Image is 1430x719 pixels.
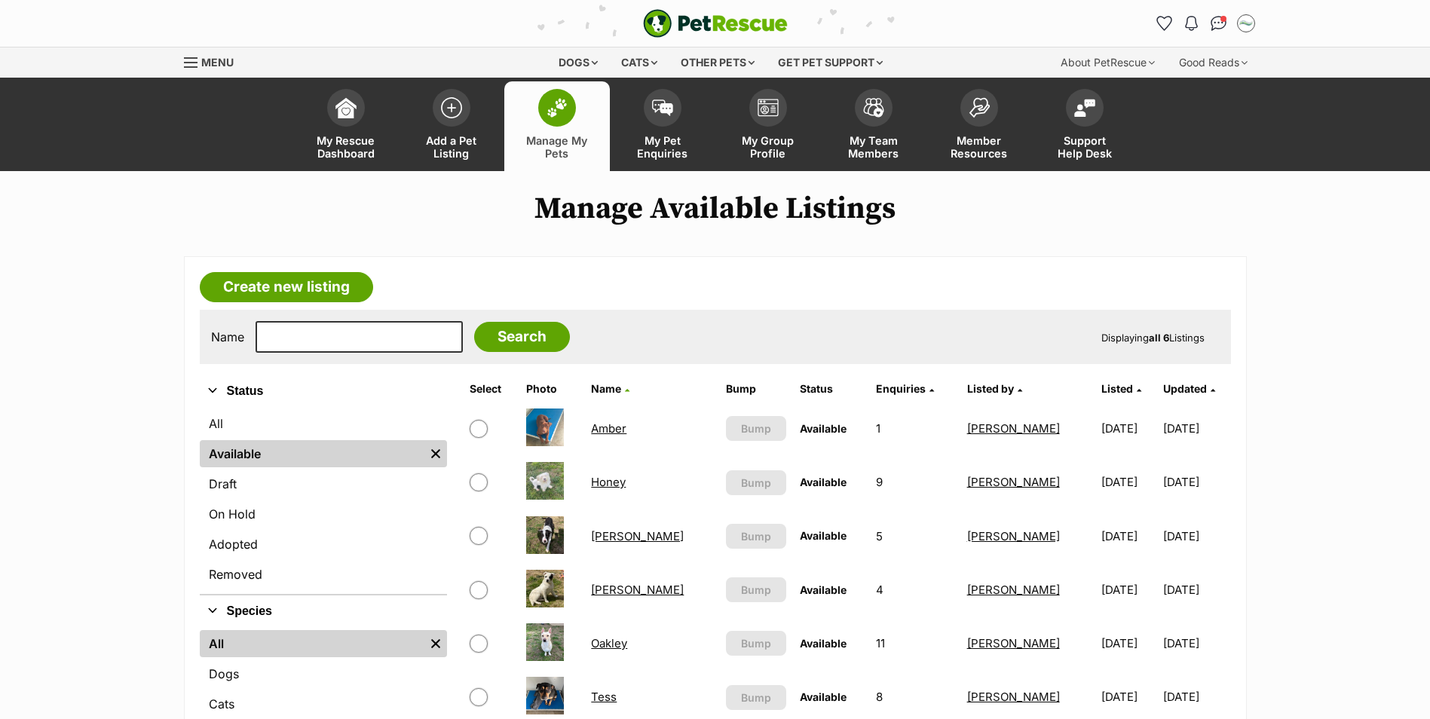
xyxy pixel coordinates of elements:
[335,97,357,118] img: dashboard-icon-eb2f2d2d3e046f16d808141f083e7271f6b2e854fb5c12c21221c1fb7104beca.svg
[821,81,926,171] a: My Team Members
[1163,382,1215,395] a: Updated
[424,440,447,467] a: Remove filter
[200,272,373,302] a: Create new listing
[1234,11,1258,35] button: My account
[293,81,399,171] a: My Rescue Dashboard
[1211,16,1226,31] img: chat-41dd97257d64d25036548639549fe6c8038ab92f7586957e7f3b1b290dea8141.svg
[1032,81,1138,171] a: Support Help Desk
[967,421,1060,436] a: [PERSON_NAME]
[504,81,610,171] a: Manage My Pets
[967,529,1060,543] a: [PERSON_NAME]
[926,81,1032,171] a: Member Resources
[726,631,787,656] button: Bump
[734,134,802,160] span: My Group Profile
[967,690,1060,704] a: [PERSON_NAME]
[643,9,788,38] img: logo-e224e6f780fb5917bec1dbf3a21bbac754714ae5b6737aabdf751b685950b380.svg
[1095,456,1162,508] td: [DATE]
[1163,510,1229,562] td: [DATE]
[1153,11,1177,35] a: Favourites
[863,98,884,118] img: team-members-icon-5396bd8760b3fe7c0b43da4ab00e1e3bb1a5d9ba89233759b79545d2d3fc5d0d.svg
[200,470,447,497] a: Draft
[418,134,485,160] span: Add a Pet Listing
[726,577,787,602] button: Bump
[200,690,447,717] a: Cats
[800,476,847,488] span: Available
[840,134,908,160] span: My Team Members
[211,330,244,344] label: Name
[1149,332,1169,344] strong: all 6
[967,382,1014,395] span: Listed by
[591,583,684,597] a: [PERSON_NAME]
[652,99,673,116] img: pet-enquiries-icon-7e3ad2cf08bfb03b45e93fb7055b45f3efa6380592205ae92323e6603595dc1f.svg
[800,529,847,542] span: Available
[741,690,771,705] span: Bump
[967,636,1060,650] a: [PERSON_NAME]
[741,528,771,544] span: Bump
[200,410,447,437] a: All
[591,382,621,395] span: Name
[312,134,380,160] span: My Rescue Dashboard
[1168,47,1258,78] div: Good Reads
[200,440,424,467] a: Available
[1051,134,1119,160] span: Support Help Desk
[399,81,504,171] a: Add a Pet Listing
[726,416,787,441] button: Bump
[591,636,627,650] a: Oakley
[1101,382,1133,395] span: Listed
[870,564,959,616] td: 4
[767,47,893,78] div: Get pet support
[800,422,847,435] span: Available
[715,81,821,171] a: My Group Profile
[200,561,447,588] a: Removed
[1101,382,1141,395] a: Listed
[523,134,591,160] span: Manage My Pets
[548,47,608,78] div: Dogs
[945,134,1013,160] span: Member Resources
[474,322,570,352] input: Search
[200,660,447,687] a: Dogs
[1074,99,1095,117] img: help-desk-icon-fdf02630f3aa405de69fd3d07c3f3aa587a6932b1a1747fa1d2bba05be0121f9.svg
[591,529,684,543] a: [PERSON_NAME]
[876,382,926,395] span: translation missing: en.admin.listings.index.attributes.enquiries
[720,377,793,401] th: Bump
[794,377,868,401] th: Status
[611,47,668,78] div: Cats
[610,81,715,171] a: My Pet Enquiries
[1095,402,1162,454] td: [DATE]
[870,402,959,454] td: 1
[591,382,629,395] a: Name
[1095,510,1162,562] td: [DATE]
[201,56,234,69] span: Menu
[547,98,568,118] img: manage-my-pets-icon-02211641906a0b7f246fdf0571729dbe1e7629f14944591b6c1af311fb30b64b.svg
[969,97,990,118] img: member-resources-icon-8e73f808a243e03378d46382f2149f9095a855e16c252ad45f914b54edf8863c.svg
[643,9,788,38] a: PetRescue
[800,583,847,596] span: Available
[870,617,959,669] td: 11
[758,99,779,117] img: group-profile-icon-3fa3cf56718a62981997c0bc7e787c4b2cf8bcc04b72c1350f741eb67cf2f40e.svg
[1207,11,1231,35] a: Conversations
[1095,617,1162,669] td: [DATE]
[1153,11,1258,35] ul: Account quick links
[1163,456,1229,508] td: [DATE]
[1163,617,1229,669] td: [DATE]
[184,47,244,75] a: Menu
[200,407,447,594] div: Status
[967,382,1022,395] a: Listed by
[1185,16,1197,31] img: notifications-46538b983faf8c2785f20acdc204bb7945ddae34d4c08c2a6579f10ce5e182be.svg
[200,500,447,528] a: On Hold
[741,475,771,491] span: Bump
[1180,11,1204,35] button: Notifications
[726,524,787,549] button: Bump
[726,470,787,495] button: Bump
[741,582,771,598] span: Bump
[1163,402,1229,454] td: [DATE]
[591,690,617,704] a: Tess
[591,475,626,489] a: Honey
[200,630,424,657] a: All
[1101,332,1205,344] span: Displaying Listings
[200,531,447,558] a: Adopted
[629,134,697,160] span: My Pet Enquiries
[870,456,959,508] td: 9
[1239,16,1254,31] img: Adam Skelly profile pic
[741,421,771,436] span: Bump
